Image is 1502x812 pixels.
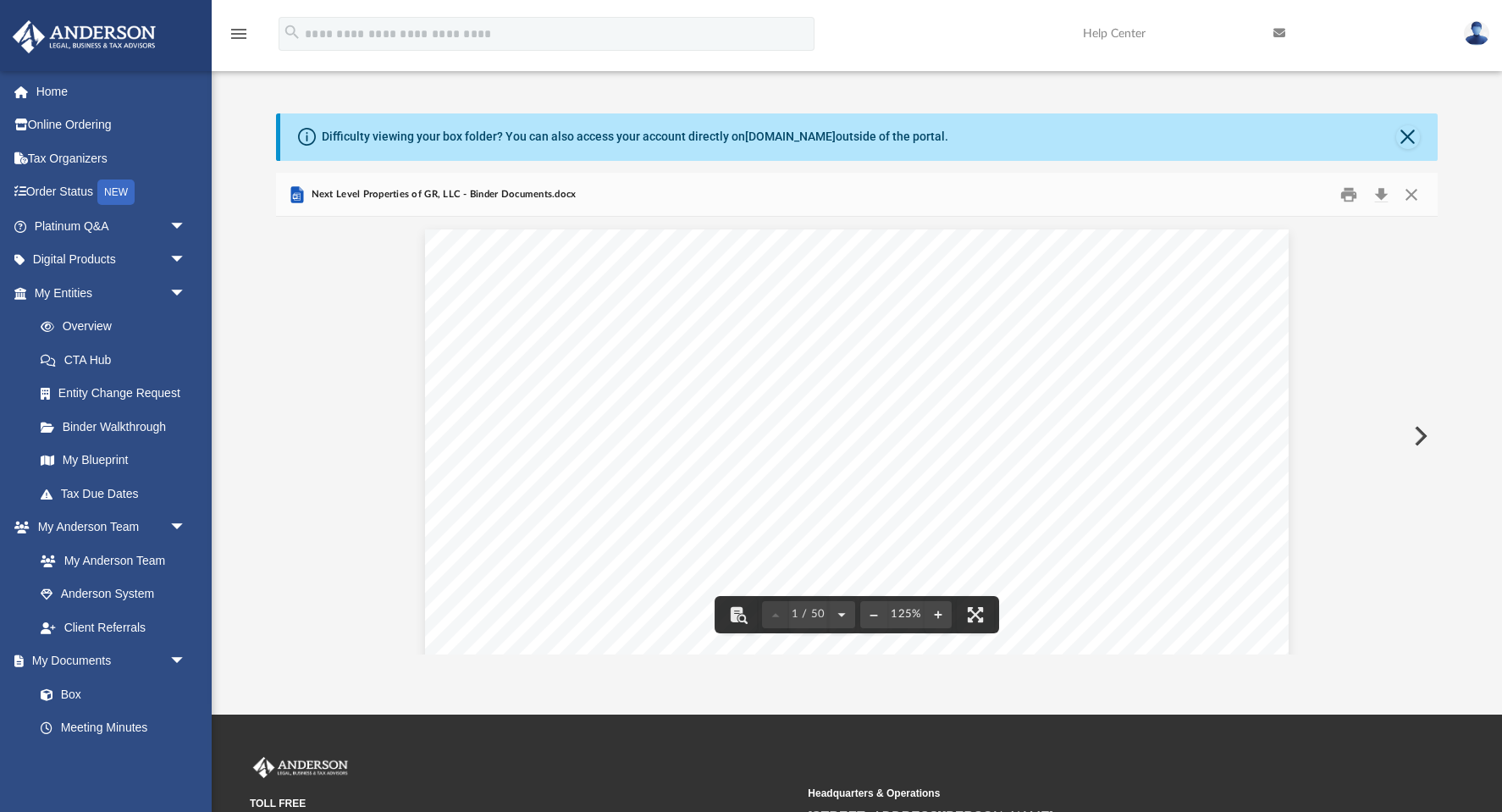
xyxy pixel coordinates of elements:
img: User Pic [1464,21,1489,46]
a: Order StatusNEW [12,175,212,210]
a: [DOMAIN_NAME] [745,130,836,143]
button: Zoom in [925,596,952,633]
i: search [283,23,301,41]
a: Tax Due Dates [24,477,212,511]
a: Tax Organizers [12,141,212,175]
span: [STREET_ADDRESS][PERSON_NAME] [527,463,792,478]
span: [US_STATE] requires all LLCs to file an annual report every year by [DATE] [527,621,1037,637]
span: Properties of GR, LLC. This entity was created as part of your Unlimited LLC Package. [533,586,1079,601]
span: arrow_drop_down [169,209,203,244]
div: Document Viewer [276,217,1438,654]
a: CTA Hub [24,343,212,377]
a: Forms Library [24,744,195,778]
a: My Blueprint [24,444,203,478]
a: Online Ordering [12,108,212,142]
button: Download [1366,181,1396,207]
a: My Entitiesarrow_drop_down [12,276,212,310]
i: menu [229,24,249,44]
a: My Anderson Teamarrow_drop_down [12,511,203,544]
span: th [1048,621,1057,631]
small: TOLL FREE [250,796,796,811]
div: Current zoom level [887,609,925,620]
div: Difficulty viewing your box folder? You can also access your account directly on outside of the p... [322,128,948,146]
div: NEW [97,180,135,205]
button: Next page [828,596,855,633]
a: menu [229,32,249,44]
a: Home [12,75,212,108]
span: arrow_drop_down [169,243,203,278]
div: File preview [276,217,1438,654]
button: Enter fullscreen [957,596,994,633]
a: Binder Walkthrough [24,410,212,444]
span: Next Level Properties of GR, LLC - Binder Documents.docx [307,187,576,202]
a: Overview [24,310,212,344]
img: Anderson Advisors Platinum Portal [250,757,351,779]
a: My Anderson Team [24,544,195,577]
span: 1 / 50 [789,609,828,620]
div: Preview [276,173,1438,655]
span: [GEOGRAPHIC_DATA], [GEOGRAPHIC_DATA] 97209 [527,481,871,496]
span: arrow_drop_down [169,511,203,545]
a: Meeting Minutes [24,711,203,745]
a: Platinum Q&Aarrow_drop_down [12,209,212,243]
a: Anderson System [24,577,203,611]
button: Toggle findbar [720,596,757,633]
a: Box [24,677,195,711]
span: for Next Level [1082,568,1179,583]
span: Enclosed you will find your new Limited Liability Company [533,568,931,583]
button: Next File [1400,412,1438,460]
a: Entity Change Request [24,377,212,411]
a: Digital Productsarrow_drop_down [12,243,212,277]
button: Print [1332,181,1366,207]
button: Close [1395,181,1426,207]
span: Operating Agreement [938,568,1075,583]
span: [PERSON_NAME] [527,445,654,461]
small: Headquarters & Operations [808,786,1354,801]
button: Close [1396,125,1420,149]
span: Next Level Properties of GR, LLC [602,521,830,536]
span: [DATE] [527,400,572,416]
button: Zoom out [860,596,887,633]
span: arrow_drop_down [169,276,203,311]
button: 1 / 50 [789,596,828,633]
span: arrow_drop_down [169,644,203,679]
img: Anderson Advisors Platinum Portal [8,20,161,53]
a: Client Referrals [24,610,203,644]
a: My Documentsarrow_drop_down [12,644,203,678]
span: Re: [571,521,594,536]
